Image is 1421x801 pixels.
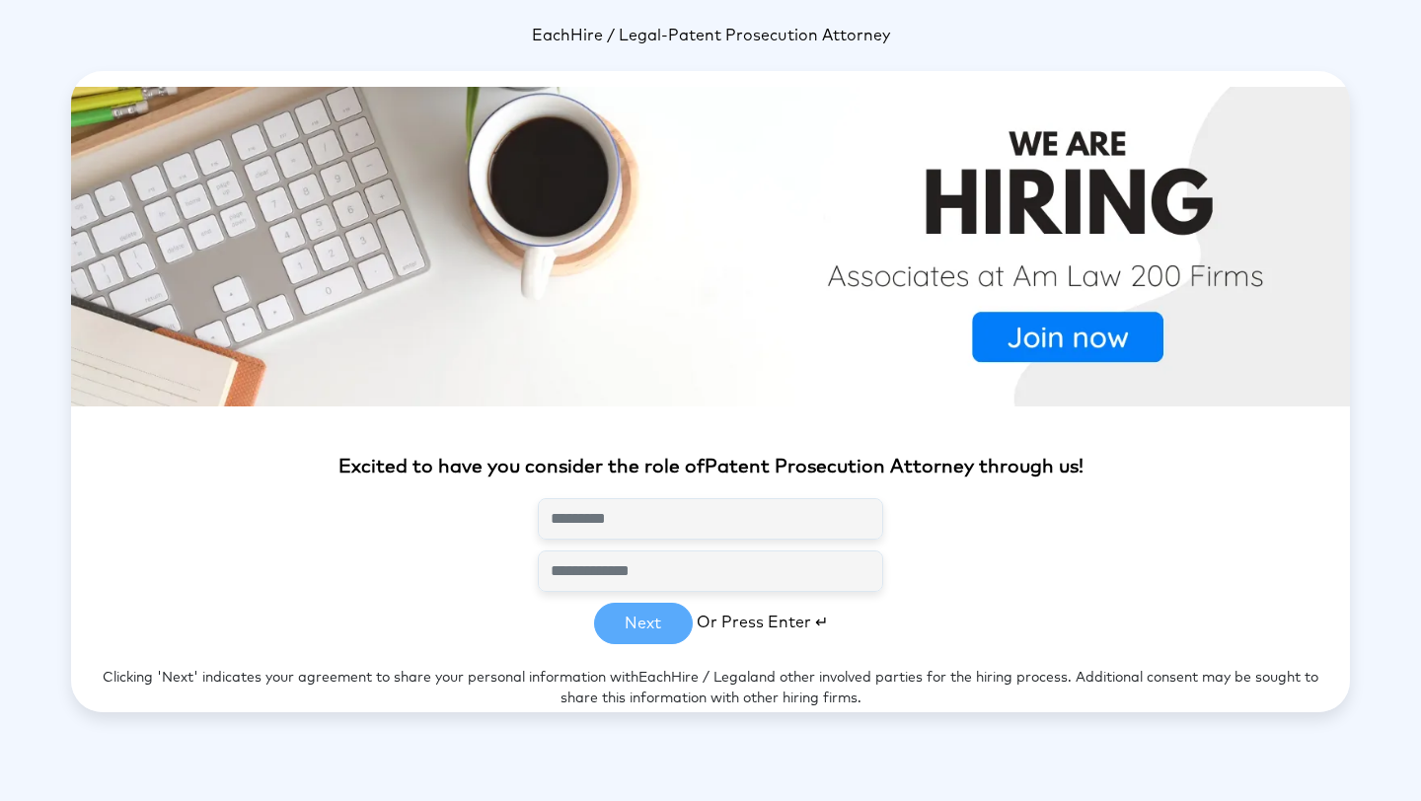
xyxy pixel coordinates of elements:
span: EachHire / Legal [532,28,661,43]
span: Or Press Enter ↵ [697,615,828,630]
span: Patent Prosecution Attorney through us! [705,458,1084,476]
p: Clicking 'Next' indicates your agreement to share your personal information with and other involv... [71,644,1350,733]
p: Excited to have you consider the role of [71,454,1350,482]
p: - [71,24,1350,47]
span: Patent Prosecution Attorney [668,28,890,43]
span: EachHire / Legal [638,671,750,685]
